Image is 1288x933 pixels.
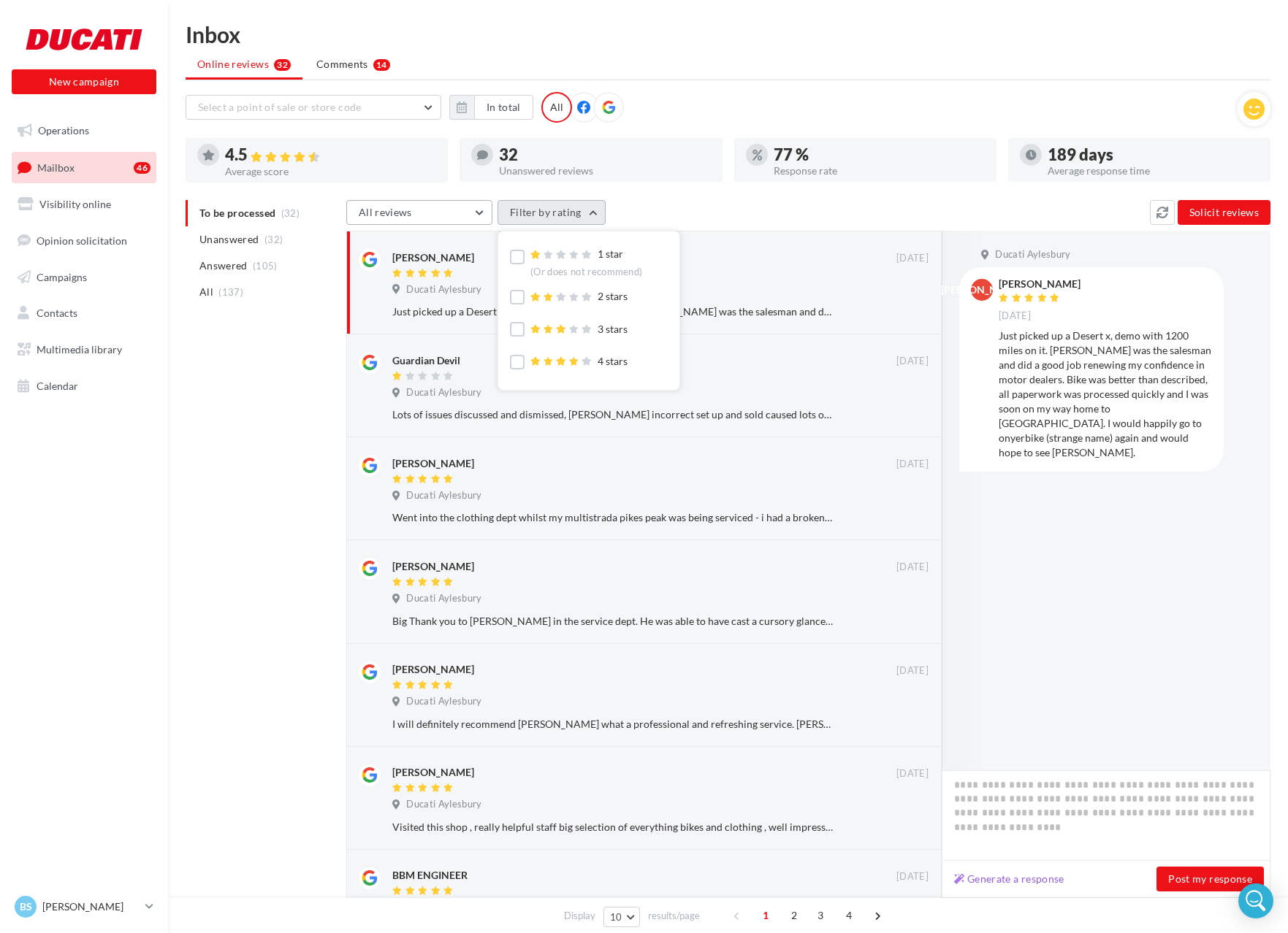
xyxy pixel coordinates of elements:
button: 10 [603,907,641,927]
a: Operations [9,115,159,146]
button: In total [474,95,533,120]
div: Response rate [774,166,985,176]
div: [PERSON_NAME] [392,662,474,677]
div: Just picked up a Desert x, demo with 1200 miles on it. [PERSON_NAME] was the salesman and did a g... [392,304,834,319]
span: 3 [809,904,832,927]
a: Calendar [9,371,159,402]
span: Ducati Aylesbury [406,798,481,811]
a: Campaigns [9,262,159,293]
button: New campaign [12,69,156,94]
div: All [541,92,572,123]
span: [DATE] [896,664,929,677]
div: Visited this shop , really helpful staff big selection of everything bikes and clothing , well im... [392,820,834,834]
span: Contacts [37,307,77,319]
span: (32) [264,234,283,245]
a: Multimedia library [9,334,159,365]
div: [PERSON_NAME] [392,250,474,265]
span: [DATE] [896,767,929,780]
div: Went into the clothing dept whilst my multistrada pikes peak was being serviced - i had a broken ... [392,510,834,525]
span: 2 [782,904,806,927]
span: Operations [38,124,89,137]
div: (Or does not recommend) [530,266,642,279]
span: [DATE] [999,310,1031,323]
span: Ducati Aylesbury [995,248,1070,261]
div: Average score [225,166,436,177]
div: 3 stars [530,322,628,337]
span: All [199,285,213,299]
button: Solicit reviews [1178,200,1270,225]
span: [DATE] [896,252,929,265]
div: I will definitely recommend [PERSON_NAME] what a professional and refreshing service. [PERSON_NAM... [392,717,834,732]
p: [PERSON_NAME] [42,899,140,914]
span: 10 [610,911,622,923]
span: Ducati Aylesbury [406,695,481,708]
div: 32 [499,147,710,163]
span: Opinion solicitation [37,234,127,247]
button: In total [449,95,533,120]
span: results/page [648,909,700,923]
div: 4 stars [530,354,628,369]
div: BBM ENGINEER [392,868,468,883]
span: Answered [199,258,248,273]
span: Ducati Aylesbury [406,386,481,399]
button: Generate a response [948,870,1070,888]
span: [DATE] [896,561,929,574]
button: Select a point of sale or store code [186,95,441,120]
span: 4 [837,904,861,927]
span: Comments [316,57,368,72]
span: [DATE] [896,870,929,883]
span: [DATE] [896,458,929,471]
div: Just picked up a Desert x, demo with 1200 miles on it. [PERSON_NAME] was the salesman and did a g... [999,329,1212,460]
span: Ducati Aylesbury [406,283,481,296]
span: Calendar [37,380,78,392]
div: [PERSON_NAME] [999,279,1081,289]
div: Average response time [1048,166,1259,176]
div: [PERSON_NAME] [392,765,474,780]
span: Unanswered [199,232,259,247]
div: Lots of issues discussed and dismissed, [PERSON_NAME] incorrect set up and sold caused lots of is... [392,407,834,422]
span: Mailbox [37,161,75,173]
span: Select a point of sale or store code [198,101,362,113]
span: (105) [253,260,278,272]
div: 189 days [1048,147,1259,163]
button: All reviews [346,200,492,225]
span: Campaigns [37,270,87,283]
div: Open Intercom Messenger [1238,883,1273,918]
span: BS [20,899,32,914]
a: BS [PERSON_NAME] [12,893,156,921]
div: 77 % [774,147,985,163]
span: Ducati Aylesbury [406,489,481,502]
span: Ducati Aylesbury [406,592,481,605]
div: 2 stars [530,289,628,304]
div: Inbox [186,23,1270,45]
span: [DATE] [896,355,929,368]
a: Mailbox46 [9,152,159,183]
div: Guardian Devil [392,353,460,368]
div: [PERSON_NAME] [392,559,474,574]
div: Big Thank you to [PERSON_NAME] in the service dept. He was able to have cast a cursory glance ove... [392,614,834,629]
div: Unanswered reviews [499,166,710,176]
span: Display [564,909,595,923]
div: [PERSON_NAME] [392,456,474,471]
button: Post my response [1156,867,1264,891]
a: Visibility online [9,189,159,220]
span: [PERSON_NAME] [941,283,1023,297]
div: 4.5 [225,147,436,164]
span: All reviews [359,206,412,218]
button: Filter by rating [498,200,606,225]
div: 1 star [530,247,642,278]
span: (137) [218,286,243,298]
span: 1 [754,904,777,927]
a: Contacts [9,298,159,329]
div: 14 [373,59,390,71]
div: 46 [134,162,150,174]
span: Multimedia library [37,343,122,356]
span: Visibility online [39,198,111,210]
a: Opinion solicitation [9,226,159,256]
